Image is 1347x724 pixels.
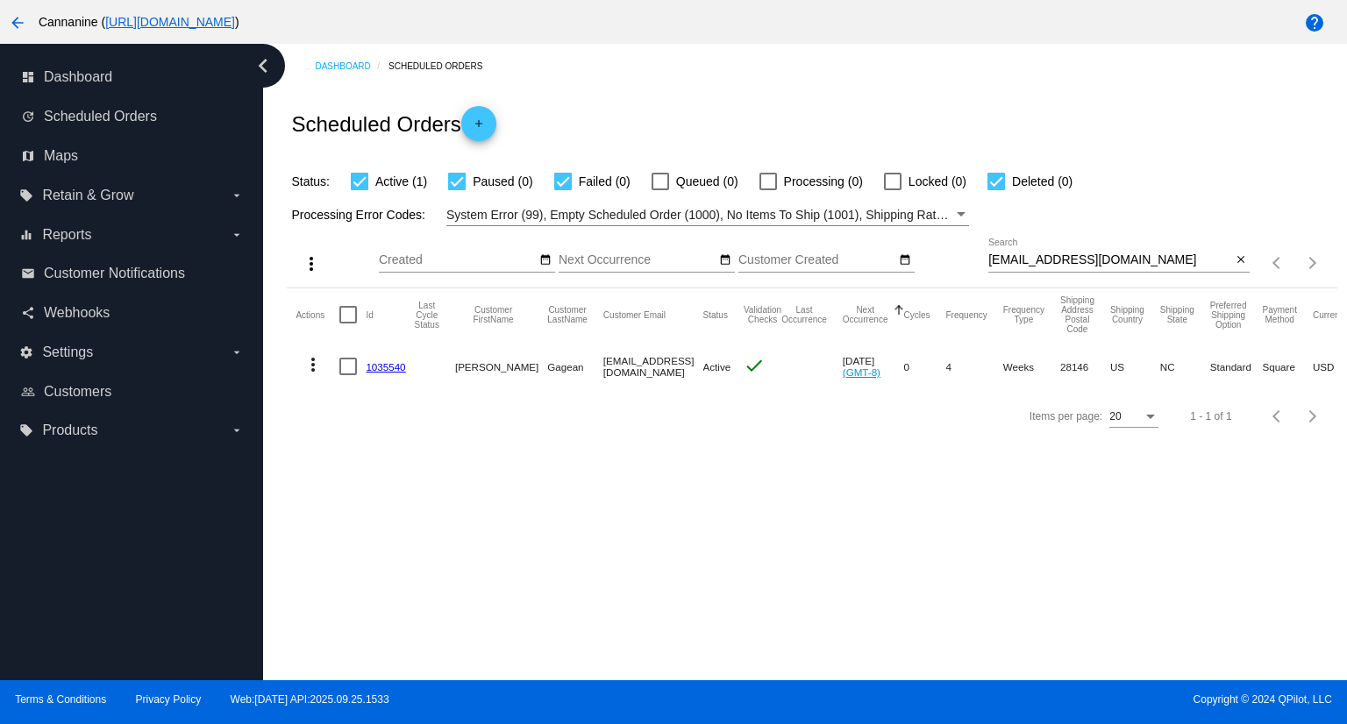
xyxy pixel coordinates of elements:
[455,341,547,392] mat-cell: [PERSON_NAME]
[1160,341,1210,392] mat-cell: NC
[21,266,35,280] i: email
[1003,341,1060,392] mat-cell: Weeks
[249,52,277,80] i: chevron_left
[42,344,93,360] span: Settings
[21,103,244,131] a: update Scheduled Orders
[1210,341,1263,392] mat-cell: Standard
[19,228,33,242] i: equalizer
[579,171,631,192] span: Failed (0)
[1260,245,1295,280] button: Previous page
[21,259,244,287] a: email Customer Notifications
[230,345,244,359] i: arrow_drop_down
[1235,253,1247,267] mat-icon: close
[105,15,235,29] a: [URL][DOMAIN_NAME]
[784,171,863,192] span: Processing (0)
[688,693,1332,706] span: Copyright © 2024 QPilot, LLC
[21,110,35,124] i: update
[39,15,239,29] span: Cannanine ( )
[1110,305,1144,324] button: Change sorting for ShippingCountry
[291,174,330,188] span: Status:
[21,299,244,327] a: share Webhooks
[1304,12,1325,33] mat-icon: help
[44,305,110,321] span: Webhooks
[291,106,495,141] h2: Scheduled Orders
[719,253,731,267] mat-icon: date_range
[1295,245,1330,280] button: Next page
[301,253,322,274] mat-icon: more_vert
[1060,295,1094,334] button: Change sorting for ShippingPostcode
[946,309,987,320] button: Change sorting for Frequency
[946,341,1003,392] mat-cell: 4
[1030,410,1102,422] div: Items per page:
[44,148,78,164] span: Maps
[703,361,731,373] span: Active
[1110,341,1160,392] mat-cell: US
[315,53,388,80] a: Dashboard
[291,208,425,222] span: Processing Error Codes:
[539,253,552,267] mat-icon: date_range
[843,305,888,324] button: Change sorting for NextOccurrenceUtc
[1190,410,1231,422] div: 1 - 1 of 1
[473,171,532,192] span: Paused (0)
[303,354,324,375] mat-icon: more_vert
[843,341,904,392] mat-cell: [DATE]
[1262,341,1312,392] mat-cell: Square
[703,309,728,320] button: Change sorting for Status
[904,309,930,320] button: Change sorting for Cycles
[1109,410,1121,422] span: 20
[1160,305,1194,324] button: Change sorting for ShippingState
[1003,305,1044,324] button: Change sorting for FrequencyType
[1109,411,1158,423] mat-select: Items per page:
[899,253,911,267] mat-icon: date_range
[1295,399,1330,434] button: Next page
[21,306,35,320] i: share
[21,378,244,406] a: people_outline Customers
[42,227,91,243] span: Reports
[42,188,133,203] span: Retain & Grow
[843,366,880,378] a: (GMT-8)
[1260,399,1295,434] button: Previous page
[738,253,896,267] input: Customer Created
[559,253,716,267] input: Next Occurrence
[415,301,439,330] button: Change sorting for LastProcessingCycleId
[1012,171,1073,192] span: Deleted (0)
[136,693,202,706] a: Privacy Policy
[19,345,33,359] i: settings
[15,693,106,706] a: Terms & Conditions
[19,423,33,437] i: local_offer
[230,228,244,242] i: arrow_drop_down
[909,171,966,192] span: Locked (0)
[547,341,603,392] mat-cell: Gagean
[455,305,531,324] button: Change sorting for CustomerFirstName
[1210,301,1247,330] button: Change sorting for PreferredShippingOption
[21,142,244,170] a: map Maps
[231,693,389,706] a: Web:[DATE] API:2025.09.25.1533
[44,384,111,400] span: Customers
[1262,305,1296,324] button: Change sorting for PaymentMethod.Type
[21,63,244,91] a: dashboard Dashboard
[375,171,427,192] span: Active (1)
[781,305,827,324] button: Change sorting for LastOccurrenceUtc
[744,288,781,341] mat-header-cell: Validation Checks
[366,361,405,373] a: 1035540
[44,266,185,281] span: Customer Notifications
[547,305,588,324] button: Change sorting for CustomerLastName
[366,309,373,320] button: Change sorting for Id
[21,70,35,84] i: dashboard
[296,288,339,341] mat-header-cell: Actions
[468,117,489,138] mat-icon: add
[446,204,969,226] mat-select: Filter by Processing Error Codes
[744,355,765,376] mat-icon: check
[21,385,35,399] i: people_outline
[44,69,112,85] span: Dashboard
[388,53,498,80] a: Scheduled Orders
[676,171,738,192] span: Queued (0)
[1231,252,1250,270] button: Clear
[7,12,28,33] mat-icon: arrow_back
[230,188,244,202] i: arrow_drop_down
[1060,341,1110,392] mat-cell: 28146
[230,423,244,437] i: arrow_drop_down
[19,188,33,202] i: local_offer
[603,309,666,320] button: Change sorting for CustomerEmail
[42,422,97,438] span: Products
